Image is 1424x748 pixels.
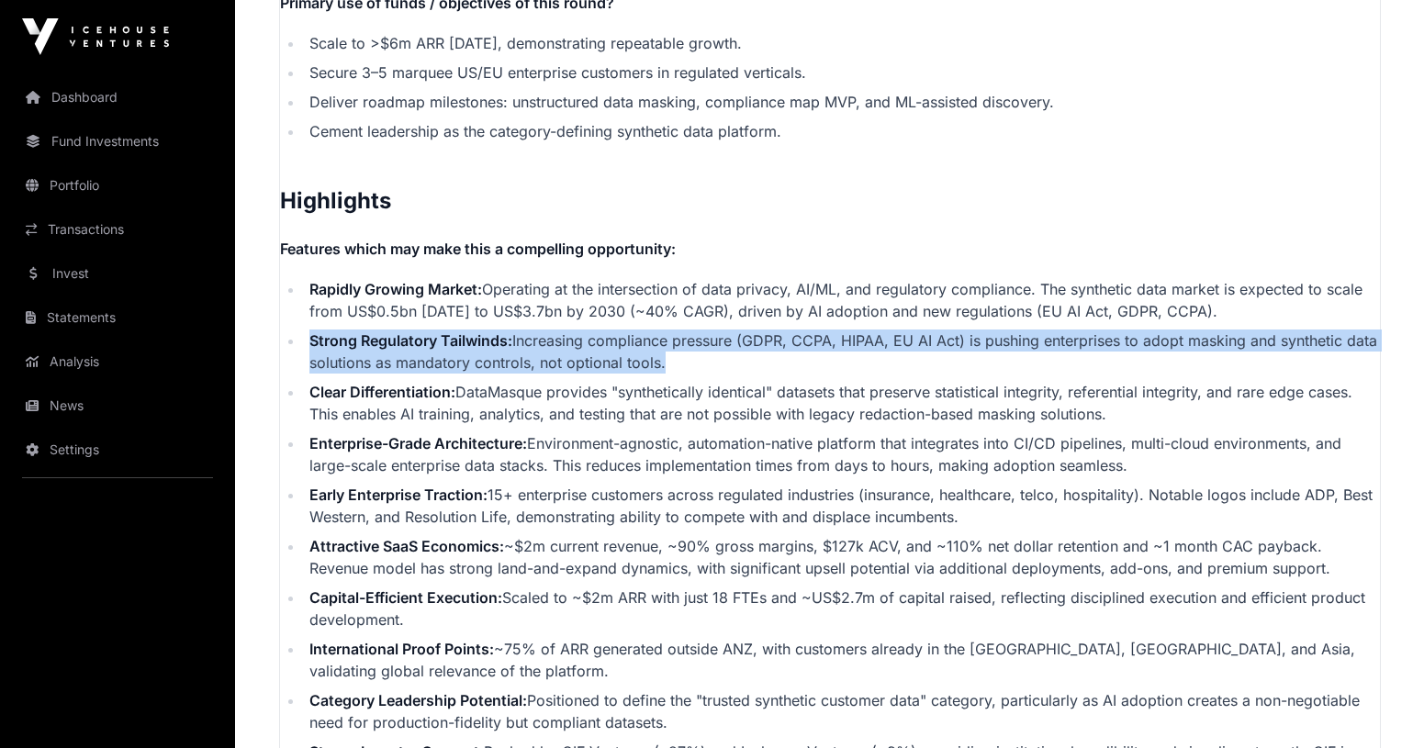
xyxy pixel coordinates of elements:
[309,640,494,658] strong: International Proof Points:
[309,691,527,709] strong: Category Leadership Potential:
[280,186,1380,216] h2: Highlights
[309,280,482,298] strong: Rapidly Growing Market:
[304,329,1380,374] li: Increasing compliance pressure (GDPR, CCPA, HIPAA, EU AI Act) is pushing enterprises to adopt mas...
[304,484,1380,528] li: 15+ enterprise customers across regulated industries (insurance, healthcare, telco, hospitality)....
[304,586,1380,631] li: Scaled to ~$2m ARR with just 18 FTEs and ~US$2.7m of capital raised, reflecting disciplined execu...
[15,165,220,206] a: Portfolio
[304,120,1380,142] li: Cement leadership as the category-defining synthetic data platform.
[15,253,220,294] a: Invest
[304,32,1380,54] li: Scale to >$6m ARR [DATE], demonstrating repeatable growth.
[304,638,1380,682] li: ~75% of ARR generated outside ANZ, with customers already in the [GEOGRAPHIC_DATA], [GEOGRAPHIC_D...
[304,432,1380,476] li: Environment-agnostic, automation-native platform that integrates into CI/CD pipelines, multi-clou...
[309,434,527,452] strong: Enterprise-Grade Architecture:
[1332,660,1424,748] iframe: Chat Widget
[15,430,220,470] a: Settings
[15,341,220,382] a: Analysis
[304,535,1380,579] li: ~$2m current revenue, ~90% gross margins, $127k ACV, and ~110% net dollar retention and ~1 month ...
[309,383,455,401] strong: Clear Differentiation:
[309,486,488,504] strong: Early Enterprise Traction:
[304,689,1380,733] li: Positioned to define the "trusted synthetic customer data" category, particularly as AI adoption ...
[304,91,1380,113] li: Deliver roadmap milestones: unstructured data masking, compliance map MVP, and ML-assisted discov...
[309,588,502,607] strong: Capital-Efficient Execution:
[15,385,220,426] a: News
[22,18,169,55] img: Icehouse Ventures Logo
[15,121,220,162] a: Fund Investments
[15,209,220,250] a: Transactions
[280,240,676,258] strong: Features which may make this a compelling opportunity:
[15,77,220,117] a: Dashboard
[304,381,1380,425] li: DataMasque provides "synthetically identical" datasets that preserve statistical integrity, refer...
[304,61,1380,84] li: Secure 3–5 marquee US/EU enterprise customers in regulated verticals.
[304,278,1380,322] li: Operating at the intersection of data privacy, AI/ML, and regulatory compliance. The synthetic da...
[15,297,220,338] a: Statements
[309,331,512,350] strong: Strong Regulatory Tailwinds:
[309,537,504,555] strong: Attractive SaaS Economics:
